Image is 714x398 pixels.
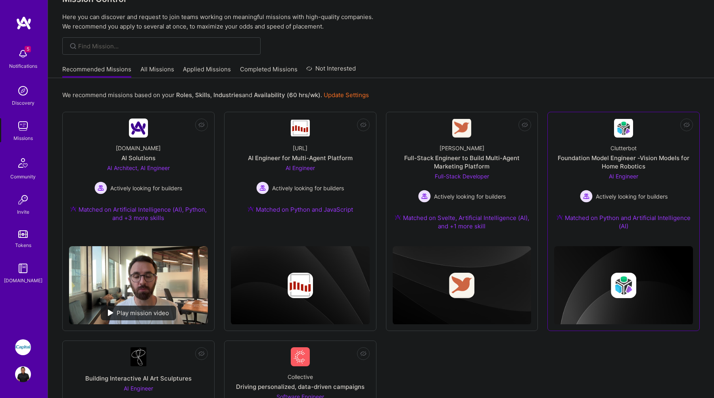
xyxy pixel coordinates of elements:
[13,366,33,382] a: User Avatar
[452,119,471,138] img: Company Logo
[15,46,31,62] img: bell
[4,276,42,285] div: [DOMAIN_NAME]
[69,119,208,240] a: Company Logo[DOMAIN_NAME]AI SolutionsAI Architect, AI Engineer Actively looking for buildersActiv...
[554,154,693,170] div: Foundation Model Engineer -Vision Models for Home Robotics
[554,214,693,230] div: Matched on Python and Artificial Intelligence (AI)
[231,246,370,325] img: cover
[611,273,636,298] img: Company logo
[62,91,369,99] p: We recommend missions based on your , , and .
[13,134,33,142] div: Missions
[393,246,532,325] img: cover
[62,65,131,78] a: Recommended Missions
[393,154,532,170] div: Full-Stack Engineer to Build Multi-Agent Marketing Platform
[272,184,344,192] span: Actively looking for builders
[70,206,77,212] img: Ateam Purple Icon
[360,350,367,357] i: icon EyeClosed
[17,208,29,216] div: Invite
[231,119,370,223] a: Company Logo[URL]AI Engineer for Multi-Agent PlatformAI Engineer Actively looking for buildersAct...
[554,119,693,240] a: Company LogoClutterbotFoundation Model Engineer -Vision Models for Home RoboticsAI Engineer Activ...
[248,154,353,162] div: AI Engineer for Multi-Agent Platform
[580,190,593,203] img: Actively looking for builders
[15,192,31,208] img: Invite
[418,190,431,203] img: Actively looking for builders
[236,383,365,391] div: Driving personalized, data-driven campaigns
[291,347,310,366] img: Company Logo
[434,192,506,201] span: Actively looking for builders
[15,260,31,276] img: guide book
[393,214,532,230] div: Matched on Svelte, Artificial Intelligence (AI), and +1 more skill
[16,16,32,30] img: logo
[198,122,205,128] i: icon EyeClosed
[288,273,313,298] img: Company logo
[449,273,474,298] img: Company logo
[395,214,401,220] img: Ateam Purple Icon
[248,206,254,212] img: Ateam Purple Icon
[15,339,31,355] img: iCapital: Building an Alternative Investment Marketplace
[286,165,315,171] span: AI Engineer
[13,339,33,355] a: iCapital: Building an Alternative Investment Marketplace
[183,65,231,78] a: Applied Missions
[614,119,633,138] img: Company Logo
[609,173,638,180] span: AI Engineer
[116,144,161,152] div: [DOMAIN_NAME]
[306,64,356,78] a: Not Interested
[131,347,146,366] img: Company Logo
[10,172,36,181] div: Community
[557,214,563,220] img: Ateam Purple Icon
[522,122,528,128] i: icon EyeClosed
[110,184,182,192] span: Actively looking for builders
[69,42,78,51] i: icon SearchGrey
[140,65,174,78] a: All Missions
[435,173,489,180] span: Full-Stack Developer
[69,205,208,222] div: Matched on Artificial Intelligence (AI), Python, and +3 more skills
[360,122,367,128] i: icon EyeClosed
[9,62,37,70] div: Notifications
[121,154,155,162] div: AI Solutions
[15,241,31,249] div: Tokens
[15,366,31,382] img: User Avatar
[596,192,668,201] span: Actively looking for builders
[683,122,690,128] i: icon EyeClosed
[293,144,307,152] div: [URL]
[288,373,313,381] div: Collective
[440,144,484,152] div: [PERSON_NAME]
[129,119,148,138] img: Company Logo
[254,91,321,99] b: Availability (60 hrs/wk)
[554,246,693,325] img: cover
[62,12,700,31] p: Here you can discover and request to join teams working on meaningful missions with high-quality ...
[610,144,637,152] div: Clutterbot
[101,306,176,320] div: Play mission video
[248,205,353,214] div: Matched on Python and JavaScript
[176,91,192,99] b: Roles
[324,91,369,99] a: Update Settings
[195,91,210,99] b: Skills
[198,350,205,357] i: icon EyeClosed
[240,65,297,78] a: Completed Missions
[124,385,153,392] span: AI Engineer
[25,46,31,52] span: 5
[107,165,170,171] span: AI Architect, AI Engineer
[393,119,532,240] a: Company Logo[PERSON_NAME]Full-Stack Engineer to Build Multi-Agent Marketing PlatformFull-Stack De...
[12,99,35,107] div: Discovery
[15,83,31,99] img: discovery
[78,42,255,50] input: Find Mission...
[256,182,269,194] img: Actively looking for builders
[15,118,31,134] img: teamwork
[18,230,28,238] img: tokens
[213,91,242,99] b: Industries
[13,153,33,172] img: Community
[69,246,208,324] img: No Mission
[85,374,192,383] div: Building Interactive AI Art Sculptures
[94,182,107,194] img: Actively looking for builders
[291,120,310,136] img: Company Logo
[108,310,113,316] img: play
